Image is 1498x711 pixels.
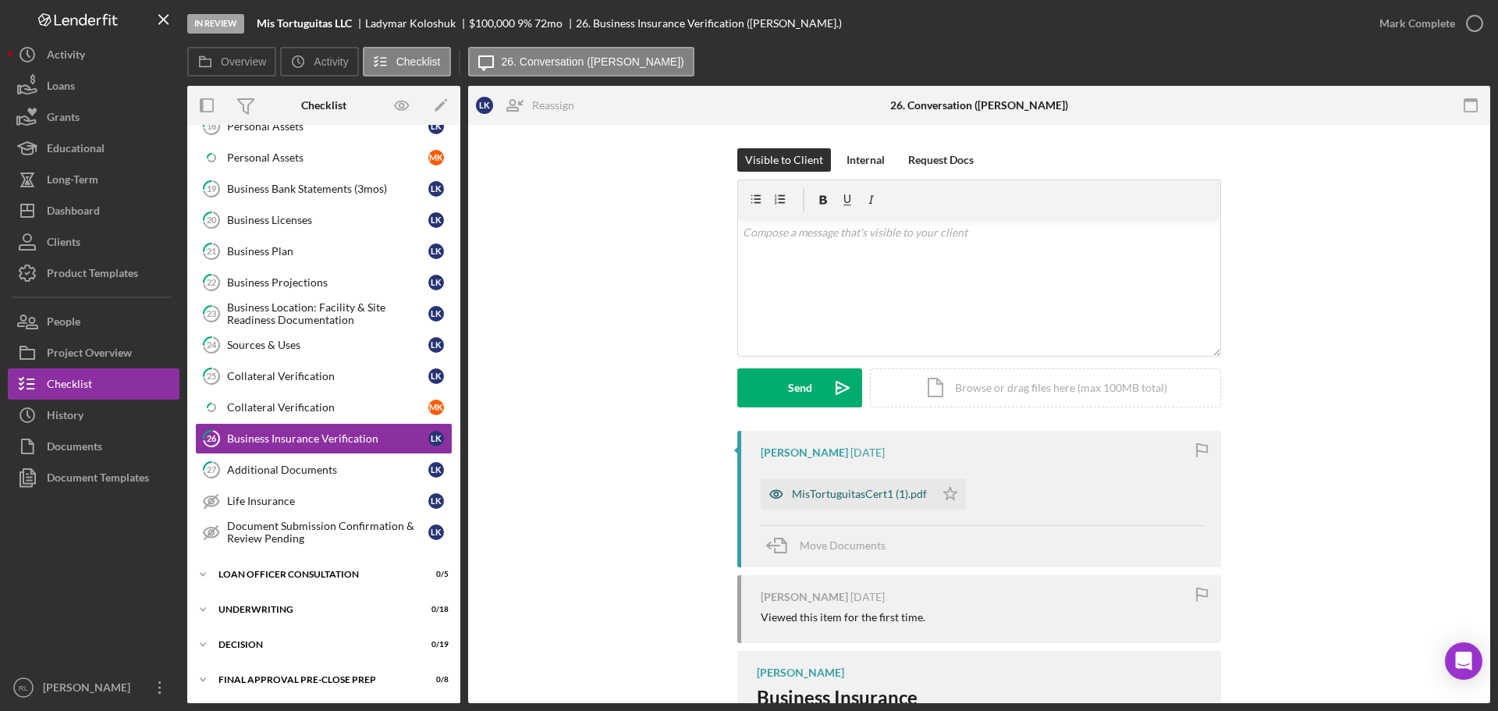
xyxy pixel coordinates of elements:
[428,368,444,384] div: L K
[761,526,901,565] button: Move Documents
[47,431,102,466] div: Documents
[428,150,444,165] div: M K
[47,195,100,230] div: Dashboard
[280,47,358,76] button: Activity
[1445,642,1482,680] div: Open Intercom Messenger
[428,493,444,509] div: L K
[227,339,428,351] div: Sources & Uses
[227,432,428,445] div: Business Insurance Verification
[502,55,684,68] label: 26. Conversation ([PERSON_NAME])
[8,70,179,101] button: Loans
[8,400,179,431] button: History
[187,47,276,76] button: Overview
[195,298,453,329] a: 23Business Location: Facility & Site Readiness DocumentationLK
[227,245,428,258] div: Business Plan
[218,605,410,614] div: Underwriting
[207,464,217,475] tspan: 27
[8,672,179,703] button: RL[PERSON_NAME]
[8,226,179,258] button: Clients
[195,392,453,423] a: Collateral VerificationMK
[195,204,453,236] a: 20Business LicensesLK
[8,164,179,195] button: Long-Term
[19,684,29,692] text: RL
[428,212,444,228] div: L K
[195,142,453,173] a: Personal AssetsMK
[207,183,217,194] tspan: 19
[428,306,444,322] div: L K
[428,119,444,134] div: L K
[227,520,428,545] div: Document Submission Confirmation & Review Pending
[227,120,428,133] div: Personal Assets
[207,371,216,381] tspan: 25
[227,183,428,195] div: Business Bank Statements (3mos)
[314,55,348,68] label: Activity
[576,17,842,30] div: 26. Business Insurance Verification ([PERSON_NAME].)
[195,423,453,454] a: 26Business Insurance VerificationLK
[800,539,886,552] span: Move Documents
[207,246,216,256] tspan: 21
[788,368,812,407] div: Send
[8,462,179,493] button: Document Templates
[8,39,179,70] button: Activity
[534,17,563,30] div: 72 mo
[8,258,179,289] button: Product Templates
[47,462,149,497] div: Document Templates
[428,244,444,259] div: L K
[47,337,132,372] div: Project Overview
[227,214,428,226] div: Business Licenses
[757,667,844,679] div: [PERSON_NAME]
[195,267,453,298] a: 22Business ProjectionsLK
[428,431,444,446] div: L K
[47,400,83,435] div: History
[47,101,80,137] div: Grants
[8,431,179,462] a: Documents
[737,368,862,407] button: Send
[421,570,449,579] div: 0 / 5
[8,101,179,133] button: Grants
[900,148,982,172] button: Request Docs
[908,148,974,172] div: Request Docs
[227,151,428,164] div: Personal Assets
[428,275,444,290] div: L K
[757,686,918,709] strong: Business Insurance
[195,329,453,361] a: 24Sources & UsesLK
[8,368,179,400] button: Checklist
[207,121,216,131] tspan: 18
[850,591,885,603] time: 2025-08-26 14:25
[207,215,217,225] tspan: 20
[8,133,179,164] button: Educational
[1379,8,1455,39] div: Mark Complete
[227,276,428,289] div: Business Projections
[207,340,217,350] tspan: 24
[761,591,848,603] div: [PERSON_NAME]
[421,675,449,684] div: 0 / 8
[365,17,469,30] div: Ladymar Koloshuk
[847,148,885,172] div: Internal
[187,14,244,34] div: In Review
[47,258,138,293] div: Product Templates
[218,640,410,649] div: Decision
[761,611,925,624] div: Viewed this item for the first time.
[195,361,453,392] a: 25Collateral VerificationLK
[47,368,92,403] div: Checklist
[396,55,441,68] label: Checklist
[47,70,75,105] div: Loans
[47,306,80,341] div: People
[218,675,410,684] div: Final Approval Pre-Close Prep
[39,672,140,707] div: [PERSON_NAME]
[1364,8,1490,39] button: Mark Complete
[227,401,428,414] div: Collateral Verification
[47,164,98,199] div: Long-Term
[8,306,179,337] a: People
[428,400,444,415] div: M K
[207,308,216,318] tspan: 23
[218,570,410,579] div: Loan Officer Consultation
[517,17,532,30] div: 9 %
[421,605,449,614] div: 0 / 18
[745,148,823,172] div: Visible to Client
